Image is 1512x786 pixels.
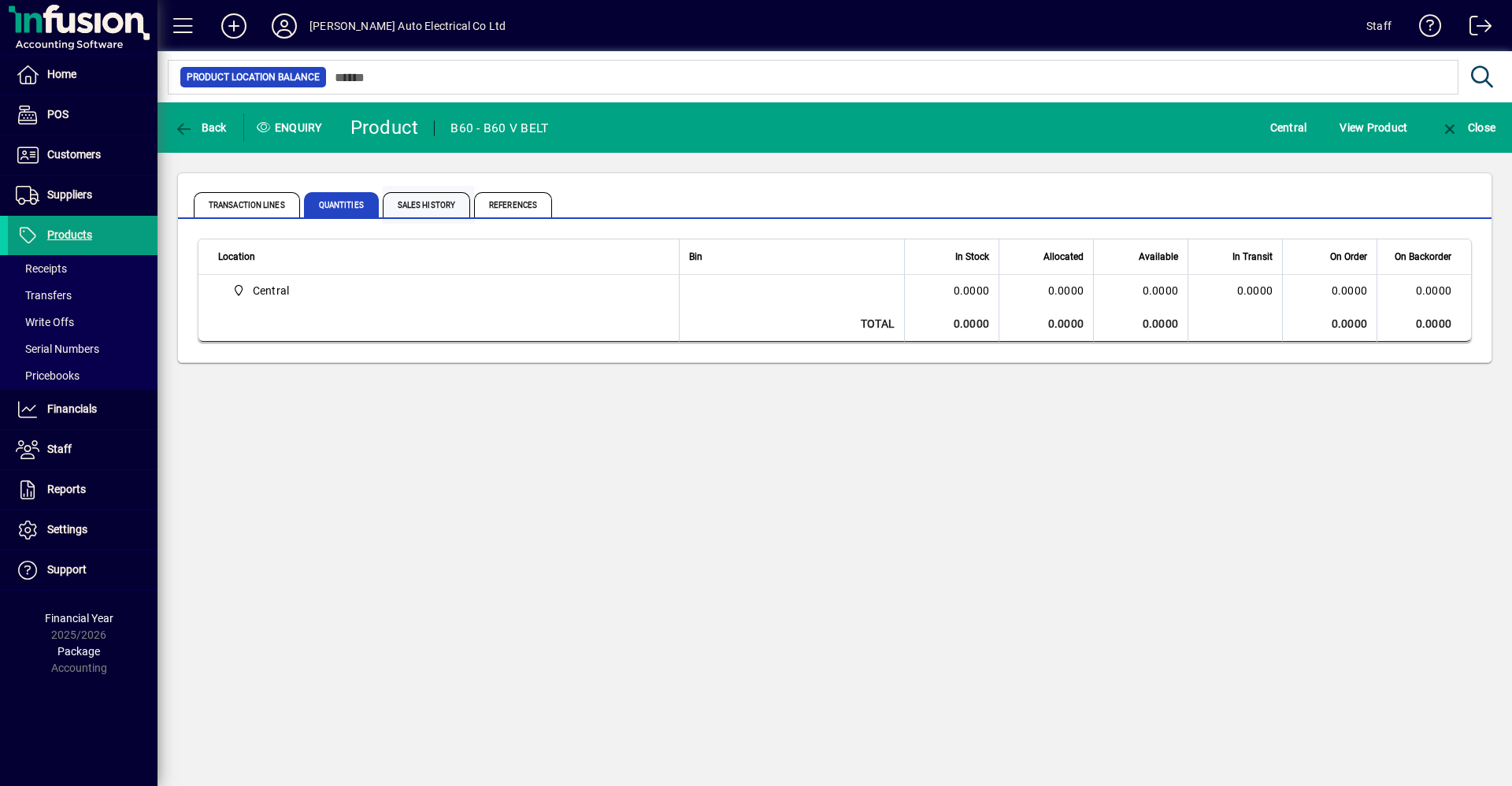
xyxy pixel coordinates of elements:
span: Transaction Lines [194,192,300,217]
td: 0.0000 [1093,306,1188,342]
a: Knowledge Base [1407,3,1442,54]
span: Back [174,121,227,134]
a: Transfers [8,282,157,309]
button: Central [1266,113,1311,142]
span: Settings [47,523,87,536]
span: Close [1440,121,1495,134]
span: In Transit [1232,248,1273,265]
a: Serial Numbers [8,336,157,362]
span: References [474,192,552,217]
a: POS [8,95,157,135]
td: 0.0000 [999,306,1093,342]
span: POS [47,108,69,120]
div: [PERSON_NAME] Auto Electrical Co Ltd [309,13,506,39]
span: Products [47,228,92,241]
span: In Stock [955,248,989,265]
td: 0.0000 [1093,275,1188,306]
td: 0.0000 [1377,275,1471,306]
button: Profile [259,12,309,40]
button: View Product [1336,113,1411,142]
span: Allocated [1043,248,1084,265]
span: Central [1270,115,1307,140]
span: Bin [689,248,702,265]
span: On Order [1330,248,1367,265]
button: Back [170,113,231,142]
a: Home [8,55,157,95]
span: Package [57,645,100,658]
app-page-header-button: Close enquiry [1424,113,1512,142]
span: Suppliers [47,188,92,201]
td: 0.0000 [904,306,999,342]
button: Close [1436,113,1499,142]
div: Product [350,115,419,140]
a: Financials [8,390,157,429]
a: Settings [8,510,157,550]
span: Quantities [304,192,379,217]
span: Transfers [16,289,72,302]
span: Product Location Balance [187,69,320,85]
span: Central [226,281,661,300]
button: Add [209,12,259,40]
a: Staff [8,430,157,469]
td: 0.0000 [904,275,999,306]
span: Location [218,248,255,265]
a: Receipts [8,255,157,282]
span: Staff [47,443,72,455]
span: Customers [47,148,101,161]
span: Receipts [16,262,67,275]
span: 0.0000 [1048,284,1084,297]
a: Suppliers [8,176,157,215]
span: Available [1139,248,1178,265]
a: Customers [8,135,157,175]
div: Enquiry [244,115,339,140]
a: Logout [1458,3,1492,54]
span: Financial Year [45,612,113,625]
span: On Backorder [1395,248,1451,265]
span: Sales History [383,192,470,217]
a: Reports [8,470,157,510]
a: Support [8,551,157,590]
td: 0.0000 [1377,306,1471,342]
span: Financials [47,402,97,415]
div: B60 - B60 V BELT [450,116,548,141]
span: Reports [47,483,86,495]
span: View Product [1340,115,1407,140]
a: Pricebooks [8,362,157,389]
span: Home [47,68,76,80]
div: Staff [1366,13,1392,39]
td: Total [679,306,904,342]
span: Support [47,563,87,576]
span: 0.0000 [1237,284,1273,297]
a: Write Offs [8,309,157,336]
span: Pricebooks [16,369,80,382]
span: 0.0000 [1332,283,1368,298]
app-page-header-button: Back [157,113,244,142]
span: Write Offs [16,316,74,328]
span: Serial Numbers [16,343,99,355]
span: Central [253,283,290,298]
td: 0.0000 [1282,306,1377,342]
